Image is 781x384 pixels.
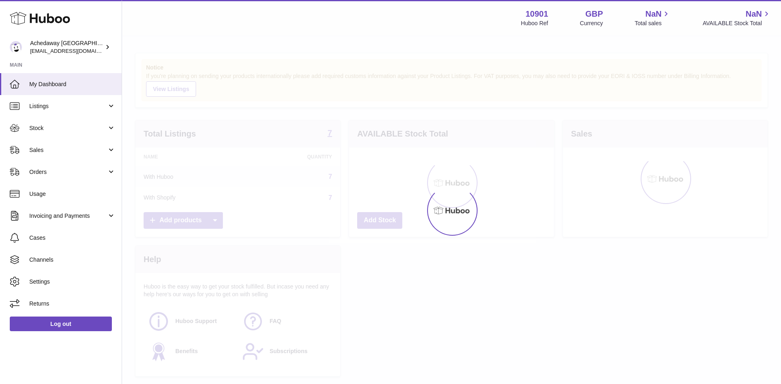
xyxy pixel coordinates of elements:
span: Settings [29,278,116,286]
a: NaN AVAILABLE Stock Total [702,9,771,27]
a: NaN Total sales [635,9,671,27]
strong: 10901 [526,9,548,20]
div: Huboo Ref [521,20,548,27]
span: Cases [29,234,116,242]
span: Channels [29,256,116,264]
span: Returns [29,300,116,308]
span: Total sales [635,20,671,27]
span: Orders [29,168,107,176]
span: NaN [746,9,762,20]
span: Stock [29,124,107,132]
span: Usage [29,190,116,198]
span: NaN [645,9,661,20]
span: Sales [29,146,107,154]
strong: GBP [585,9,603,20]
span: Listings [29,102,107,110]
img: admin@newpb.co.uk [10,41,22,53]
div: Currency [580,20,603,27]
div: Achedaway [GEOGRAPHIC_DATA] [30,39,103,55]
a: Log out [10,317,112,331]
span: My Dashboard [29,80,116,88]
span: Invoicing and Payments [29,212,107,220]
span: AVAILABLE Stock Total [702,20,771,27]
span: [EMAIL_ADDRESS][DOMAIN_NAME] [30,48,120,54]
